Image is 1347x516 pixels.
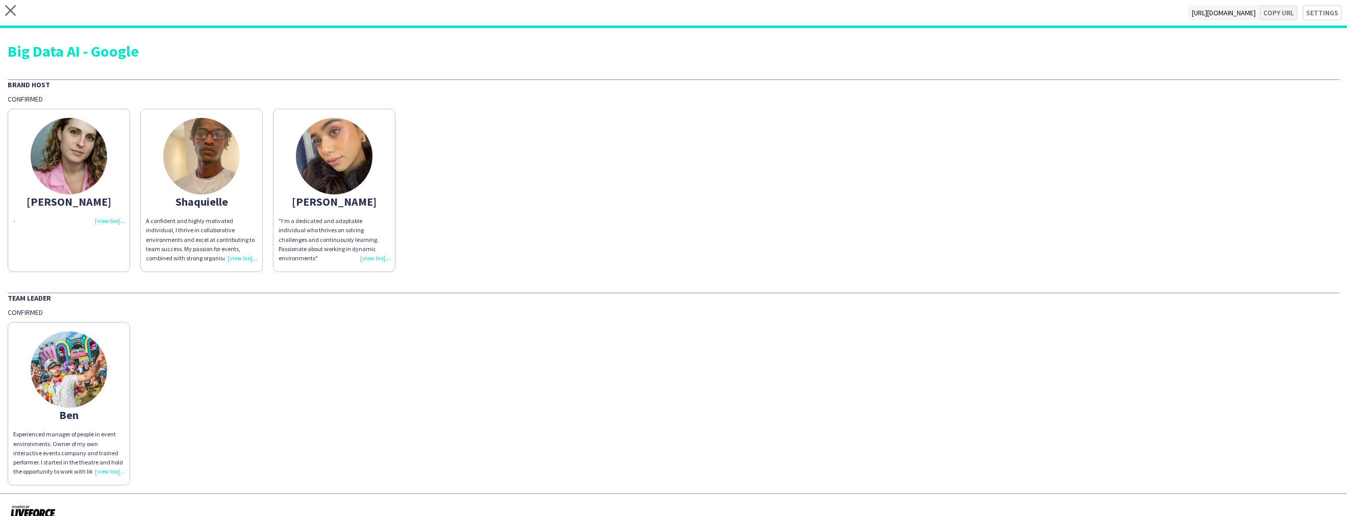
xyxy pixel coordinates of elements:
[8,308,1339,317] div: Confirmed
[8,79,1339,89] div: Brand Host
[31,118,107,194] img: thumb-66e3edd0edcca.jpeg
[146,197,257,206] div: Shaquielle
[13,197,124,206] div: [PERSON_NAME]
[279,216,390,263] div: "I’m a dedicated and adaptable individual who thrives on solving challenges and continuously lear...
[13,430,124,476] div: Experienced manager of people in event environments. Owner of my own interactive events company a...
[8,94,1339,104] div: Confirmed
[31,331,107,408] img: thumb-5fb93acf7db2e.jpg
[1303,5,1342,20] button: Settings
[8,292,1339,303] div: Team Leader
[1260,5,1298,20] button: Copy url
[13,410,124,420] div: Ben
[8,43,1339,59] div: Big Data AI - Google
[1188,5,1260,20] span: [URL][DOMAIN_NAME]
[13,216,124,226] div: -
[279,197,390,206] div: [PERSON_NAME]
[296,118,372,194] img: thumb-66fed640e2fa7.jpg
[146,216,257,263] div: A confident and highly motivated individual, I thrive in collaborative environments and excel at ...
[163,118,240,194] img: thumb-682df6aba054a.jpeg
